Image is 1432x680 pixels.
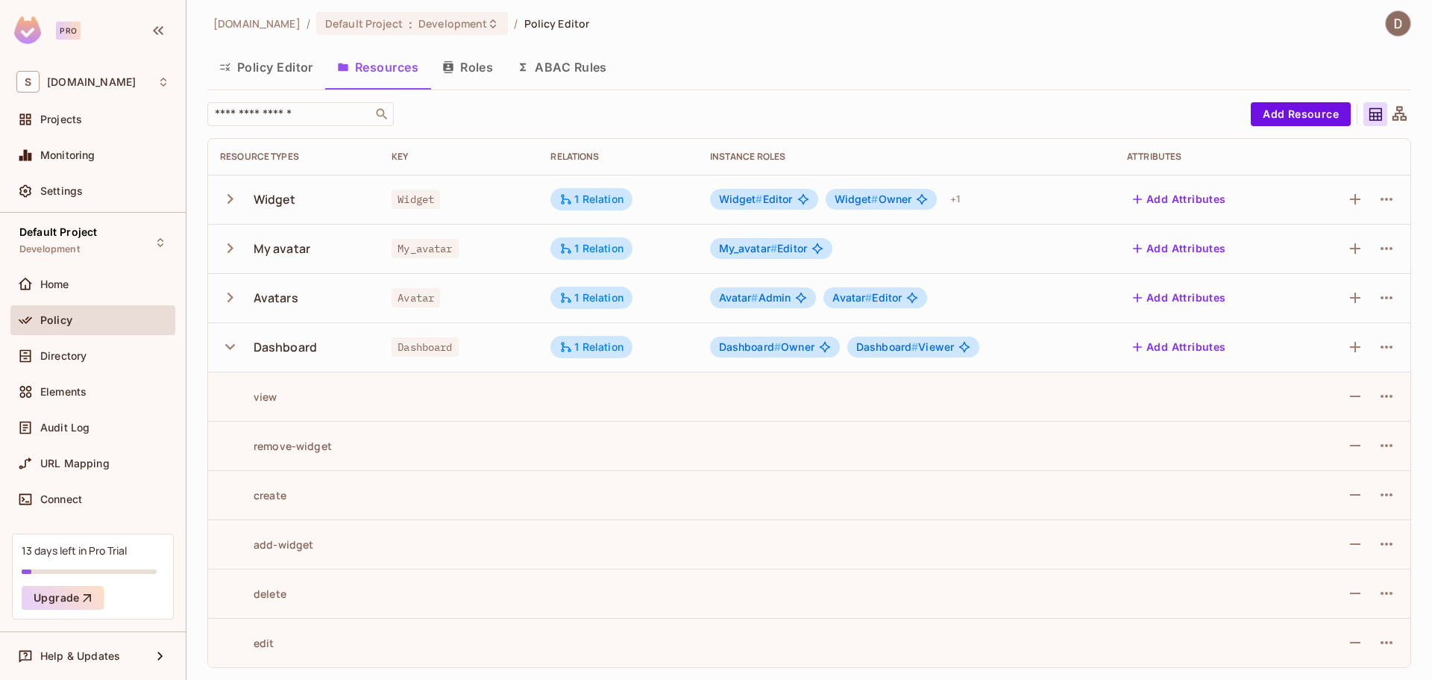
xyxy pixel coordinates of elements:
div: Avatars [254,290,298,306]
div: 1 Relation [559,291,624,305]
span: # [911,340,918,353]
div: remove-widget [220,439,332,453]
span: Settings [40,185,83,197]
span: : [408,18,413,30]
div: Relations [550,151,685,163]
span: Owner [719,341,814,353]
span: Policy [40,314,72,326]
div: Resource Types [220,151,368,163]
span: Admin [719,292,791,304]
button: Upgrade [22,586,104,610]
button: Policy Editor [207,49,325,86]
span: Directory [40,350,87,362]
span: Avatar [719,291,759,304]
div: Key [392,151,527,163]
div: + 1 [944,187,966,211]
span: Avatar [832,291,872,304]
span: # [865,291,872,304]
span: Development [19,243,80,255]
div: 1 Relation [559,242,624,255]
span: # [871,193,878,205]
div: edit [220,636,274,650]
span: Default Project [19,226,97,238]
span: Help & Updates [40,650,120,662]
span: Dashboard [856,340,919,353]
div: Instance roles [710,151,1103,163]
span: the active workspace [213,16,301,31]
div: My avatar [254,240,310,257]
img: SReyMgAAAABJRU5ErkJggg== [14,16,41,44]
span: Avatar [392,288,440,308]
span: Monitoring [40,149,95,161]
span: Audit Log [40,422,89,434]
span: My_avatar [392,239,458,258]
div: 13 days left in Pro Trial [22,543,127,558]
div: view [220,390,277,404]
div: Dashboard [254,339,317,355]
span: Dashboard [392,337,458,357]
div: 1 Relation [559,193,624,206]
span: Connect [40,493,82,505]
span: Workspace: savameta.com [47,76,136,88]
span: Development [418,16,487,31]
span: # [770,242,777,255]
button: Add Attributes [1127,286,1232,310]
span: My_avatar [719,242,778,255]
span: Policy Editor [524,16,590,31]
div: add-widget [220,537,314,552]
span: Viewer [856,341,954,353]
span: Widget [719,193,763,205]
span: Owner [835,193,912,205]
button: Add Resource [1251,102,1351,126]
span: # [774,340,781,353]
span: # [756,193,762,205]
div: 1 Relation [559,340,624,354]
span: URL Mapping [40,458,110,470]
div: Pro [56,22,81,40]
span: Editor [832,292,902,304]
div: delete [220,587,286,601]
span: # [751,291,758,304]
div: Widget [254,191,296,208]
span: Widget [835,193,879,205]
div: Attributes [1127,151,1286,163]
button: Roles [430,49,505,86]
button: ABAC Rules [505,49,619,86]
span: Widget [392,190,440,209]
div: create [220,488,286,502]
li: / [514,16,518,31]
span: Elements [40,386,87,398]
button: Add Attributes [1127,237,1232,261]
img: Dat Nghiem Quoc [1386,11,1410,36]
span: Default Project [325,16,403,31]
span: Home [40,278,69,290]
button: Add Attributes [1127,187,1232,211]
button: Resources [325,49,430,86]
span: Editor [719,193,793,205]
span: S [16,71,40,93]
li: / [307,16,310,31]
span: Projects [40,113,82,125]
button: Add Attributes [1127,335,1232,359]
span: Editor [719,243,807,255]
span: Dashboard [719,340,782,353]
